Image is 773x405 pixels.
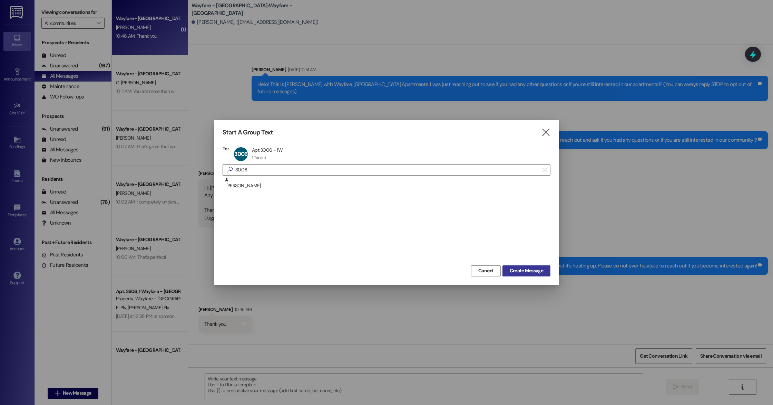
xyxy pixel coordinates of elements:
span: Cancel [478,267,493,274]
i:  [541,129,550,136]
h3: Start A Group Text [223,129,273,136]
input: Search for any contact or apartment [235,165,539,175]
div: 1 Tenant [252,155,266,160]
button: Clear text [539,165,550,175]
div: : [PERSON_NAME] [224,177,550,189]
i:  [224,166,235,173]
i:  [542,167,546,173]
div: Apt 3006 - 1W [252,147,283,153]
button: Cancel [471,265,501,276]
span: Create Message [510,267,543,274]
span: 3006 [234,150,248,158]
button: Create Message [502,265,550,276]
div: : [PERSON_NAME] [223,177,550,195]
h3: To: [223,145,229,152]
